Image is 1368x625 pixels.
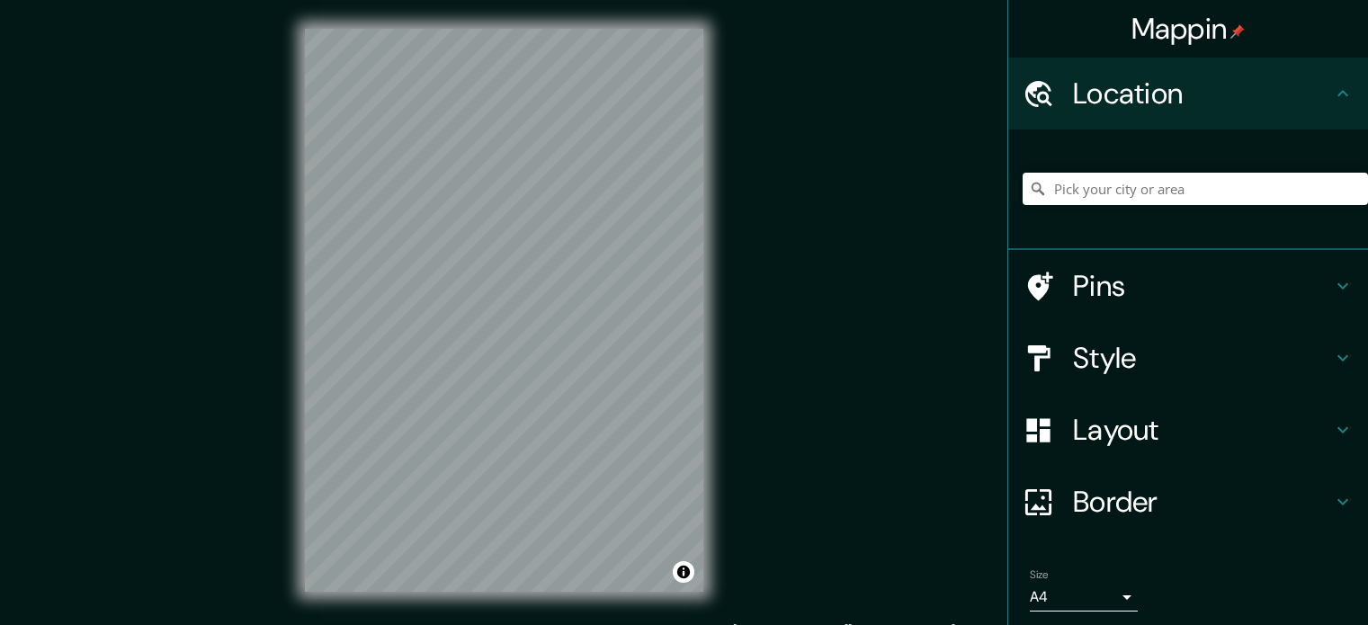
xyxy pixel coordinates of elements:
h4: Border [1073,484,1332,520]
div: Pins [1008,250,1368,322]
div: Location [1008,58,1368,129]
input: Pick your city or area [1023,173,1368,205]
div: Border [1008,466,1368,538]
label: Size [1030,567,1049,583]
h4: Pins [1073,268,1332,304]
h4: Style [1073,340,1332,376]
iframe: Help widget launcher [1208,555,1348,605]
img: pin-icon.png [1230,24,1245,39]
h4: Layout [1073,412,1332,448]
div: A4 [1030,583,1138,612]
div: Layout [1008,394,1368,466]
div: Style [1008,322,1368,394]
h4: Location [1073,76,1332,112]
button: Toggle attribution [673,561,694,583]
canvas: Map [305,29,703,592]
h4: Mappin [1131,11,1246,47]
